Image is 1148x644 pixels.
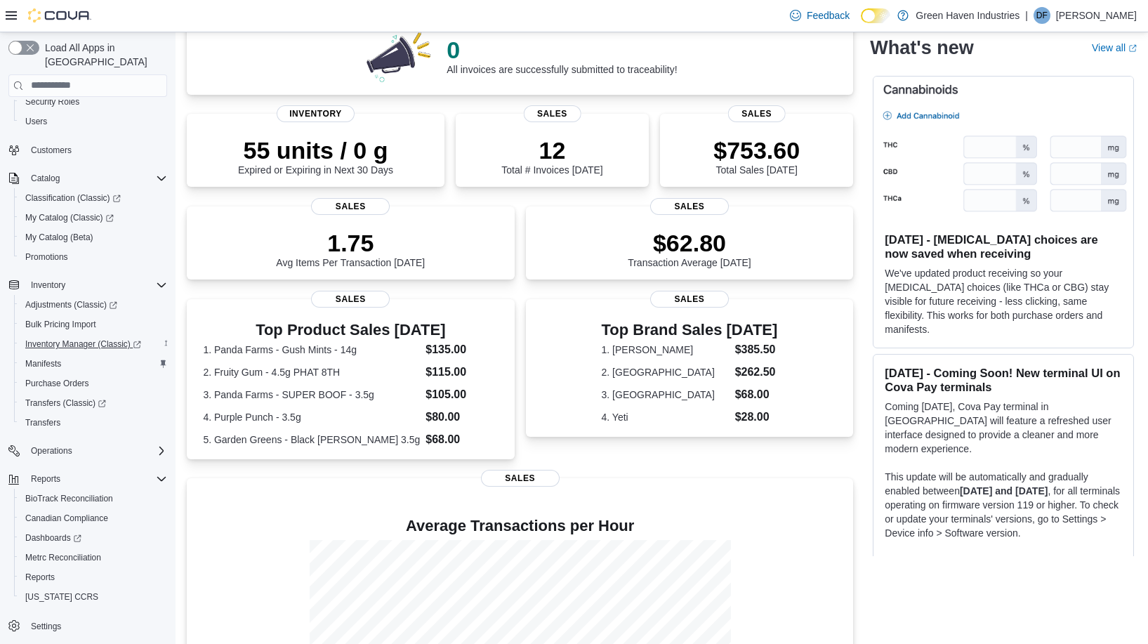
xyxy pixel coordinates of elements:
span: My Catalog (Classic) [25,212,114,223]
a: Security Roles [20,93,85,110]
span: Transfers [25,417,60,428]
button: Purchase Orders [14,374,173,393]
button: Operations [3,441,173,461]
button: Manifests [14,354,173,374]
p: Green Haven Industries [916,7,1020,24]
button: Operations [25,442,78,459]
span: Inventory [25,277,167,294]
img: Cova [28,8,91,22]
a: My Catalog (Beta) [20,229,99,246]
span: Sales [481,470,560,487]
span: My Catalog (Beta) [25,232,93,243]
a: Adjustments (Classic) [14,295,173,315]
span: Reports [25,471,167,487]
button: Canadian Compliance [14,508,173,528]
div: Transaction Average [DATE] [628,229,751,268]
span: Users [25,116,47,127]
dd: $262.50 [735,364,778,381]
button: Reports [25,471,66,487]
span: Reports [31,473,60,485]
span: Operations [31,445,72,456]
button: Promotions [14,247,173,267]
p: [PERSON_NAME] [1056,7,1137,24]
dd: $68.00 [425,431,498,448]
span: My Catalog (Classic) [20,209,167,226]
button: BioTrack Reconciliation [14,489,173,508]
p: $62.80 [628,229,751,257]
dt: 2. Fruity Gum - 4.5g PHAT 8TH [203,365,420,379]
span: Settings [31,621,61,632]
a: View allExternal link [1092,42,1137,53]
svg: External link [1128,44,1137,53]
span: Feedback [807,8,850,22]
span: Load All Apps in [GEOGRAPHIC_DATA] [39,41,167,69]
button: Reports [14,567,173,587]
span: Security Roles [20,93,167,110]
span: Reports [25,572,55,583]
p: 55 units / 0 g [238,136,393,164]
h4: Average Transactions per Hour [198,518,842,534]
span: Sales [650,291,729,308]
a: Bulk Pricing Import [20,316,102,333]
button: Catalog [25,170,65,187]
dt: 2. [GEOGRAPHIC_DATA] [602,365,730,379]
span: Adjustments (Classic) [25,299,117,310]
span: Catalog [25,170,167,187]
a: Classification (Classic) [20,190,126,206]
dt: 4. Purple Punch - 3.5g [203,410,420,424]
span: Sales [650,198,729,215]
dt: 5. Garden Greens - Black [PERSON_NAME] 3.5g [203,433,420,447]
a: Settings [25,618,67,635]
div: Total Sales [DATE] [713,136,800,176]
span: Bulk Pricing Import [20,316,167,333]
span: Settings [25,617,167,634]
a: Transfers [20,414,66,431]
a: Customers [25,142,77,159]
a: Inventory Manager (Classic) [20,336,147,353]
span: Metrc Reconciliation [25,552,101,563]
span: Classification (Classic) [25,192,121,204]
a: My Catalog (Classic) [14,208,173,228]
a: Feedback [784,1,855,29]
a: Dashboards [14,528,173,548]
p: | [1025,7,1028,24]
span: Promotions [20,249,167,265]
span: Inventory [277,105,354,122]
span: Inventory Manager (Classic) [20,336,167,353]
button: Reports [3,469,173,489]
button: Metrc Reconciliation [14,548,173,567]
a: Manifests [20,355,67,372]
span: BioTrack Reconciliation [25,493,113,504]
p: Coming [DATE], Cova Pay terminal in [GEOGRAPHIC_DATA] will feature a refreshed user interface des... [885,400,1122,456]
span: Bulk Pricing Import [25,319,96,330]
span: Transfers [20,414,167,431]
a: Canadian Compliance [20,510,114,527]
button: [US_STATE] CCRS [14,587,173,607]
span: Security Roles [25,96,79,107]
div: Davis Fabbo [1034,7,1050,24]
a: Inventory Manager (Classic) [14,334,173,354]
span: Customers [31,145,72,156]
button: Users [14,112,173,131]
span: Dashboards [20,530,167,546]
span: Purchase Orders [25,378,89,389]
h3: Top Brand Sales [DATE] [602,322,778,339]
p: $753.60 [713,136,800,164]
span: Purchase Orders [20,375,167,392]
h2: What's new [870,37,973,59]
dt: 3. Panda Farms - SUPER BOOF - 3.5g [203,388,420,402]
span: Customers [25,141,167,159]
dt: 1. [PERSON_NAME] [602,343,730,357]
span: Sales [523,105,581,122]
p: 12 [501,136,602,164]
p: 1.75 [276,229,425,257]
span: Operations [25,442,167,459]
a: Transfers (Classic) [14,393,173,413]
button: Customers [3,140,173,160]
span: Dashboards [25,532,81,544]
span: Users [20,113,167,130]
p: 0 [447,36,677,64]
span: Manifests [20,355,167,372]
p: We've updated product receiving so your [MEDICAL_DATA] choices (like THCa or CBG) stay visible fo... [885,266,1122,336]
div: Expired or Expiring in Next 30 Days [238,136,393,176]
